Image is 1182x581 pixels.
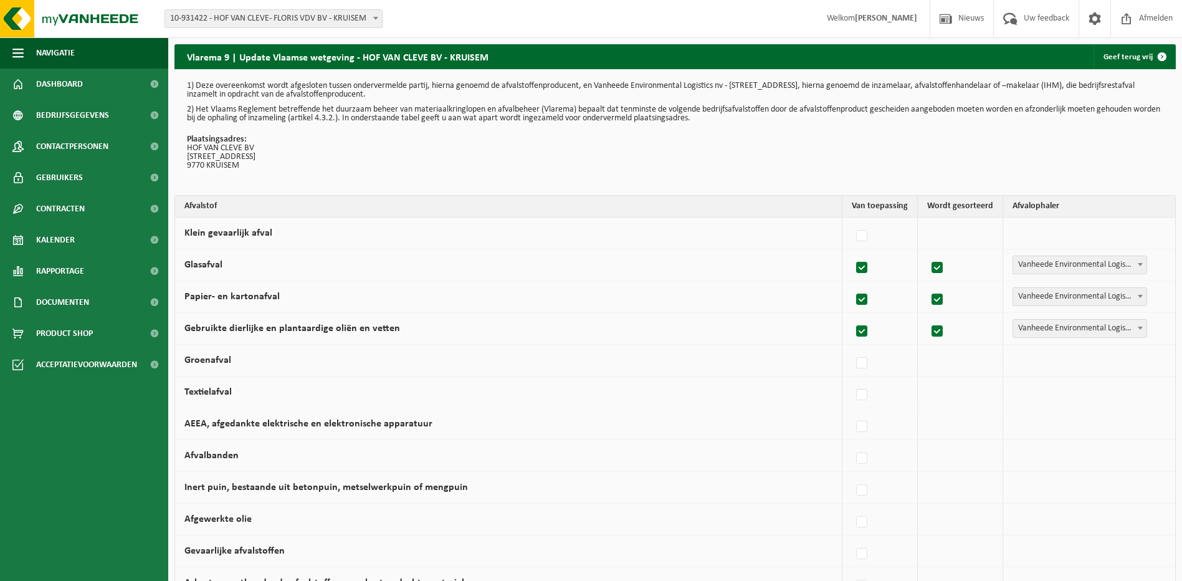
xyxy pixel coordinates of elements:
[36,69,83,100] span: Dashboard
[175,196,842,218] th: Afvalstof
[184,451,239,461] label: Afvalbanden
[36,131,108,162] span: Contactpersonen
[184,546,285,556] label: Gevaarlijke afvalstoffen
[184,387,232,397] label: Textielafval
[36,318,93,349] span: Product Shop
[1094,44,1175,69] a: Geef terug vrij
[1013,288,1146,305] span: Vanheede Environmental Logistics
[36,193,85,224] span: Contracten
[184,228,272,238] label: Klein gevaarlijk afval
[187,105,1163,123] p: 2) Het Vlaams Reglement betreffende het duurzaam beheer van materiaalkringlopen en afvalbeheer (V...
[36,287,89,318] span: Documenten
[184,419,432,429] label: AEEA, afgedankte elektrische en elektronische apparatuur
[918,196,1003,218] th: Wordt gesorteerd
[36,256,84,287] span: Rapportage
[36,100,109,131] span: Bedrijfsgegevens
[842,196,918,218] th: Van toepassing
[1013,319,1147,338] span: Vanheede Environmental Logistics
[187,82,1163,99] p: 1) Deze overeenkomst wordt afgesloten tussen ondervermelde partij, hierna genoemd de afvalstoffen...
[1013,287,1147,306] span: Vanheede Environmental Logistics
[184,324,400,334] label: Gebruikte dierlijke en plantaardige oliën en vetten
[184,514,252,524] label: Afgewerkte olie
[184,355,231,365] label: Groenafval
[174,44,501,69] h2: Vlarema 9 | Update Vlaamse wetgeving - HOF VAN CLEVE BV - KRUISEM
[36,37,75,69] span: Navigatie
[187,135,247,144] strong: Plaatsingsadres:
[1013,256,1147,274] span: Vanheede Environmental Logistics
[1013,256,1146,274] span: Vanheede Environmental Logistics
[165,10,382,27] span: 10-931422 - HOF VAN CLEVE- FLORIS VDV BV - KRUISEM
[187,135,1163,170] p: HOF VAN CLEVE BV [STREET_ADDRESS] 9770 KRUISEM
[36,224,75,256] span: Kalender
[184,260,222,270] label: Glasafval
[1013,320,1146,337] span: Vanheede Environmental Logistics
[184,292,280,302] label: Papier- en kartonafval
[855,14,917,23] strong: [PERSON_NAME]
[164,9,383,28] span: 10-931422 - HOF VAN CLEVE- FLORIS VDV BV - KRUISEM
[1003,196,1175,218] th: Afvalophaler
[36,349,137,380] span: Acceptatievoorwaarden
[184,483,468,492] label: Inert puin, bestaande uit betonpuin, metselwerkpuin of mengpuin
[36,162,83,193] span: Gebruikers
